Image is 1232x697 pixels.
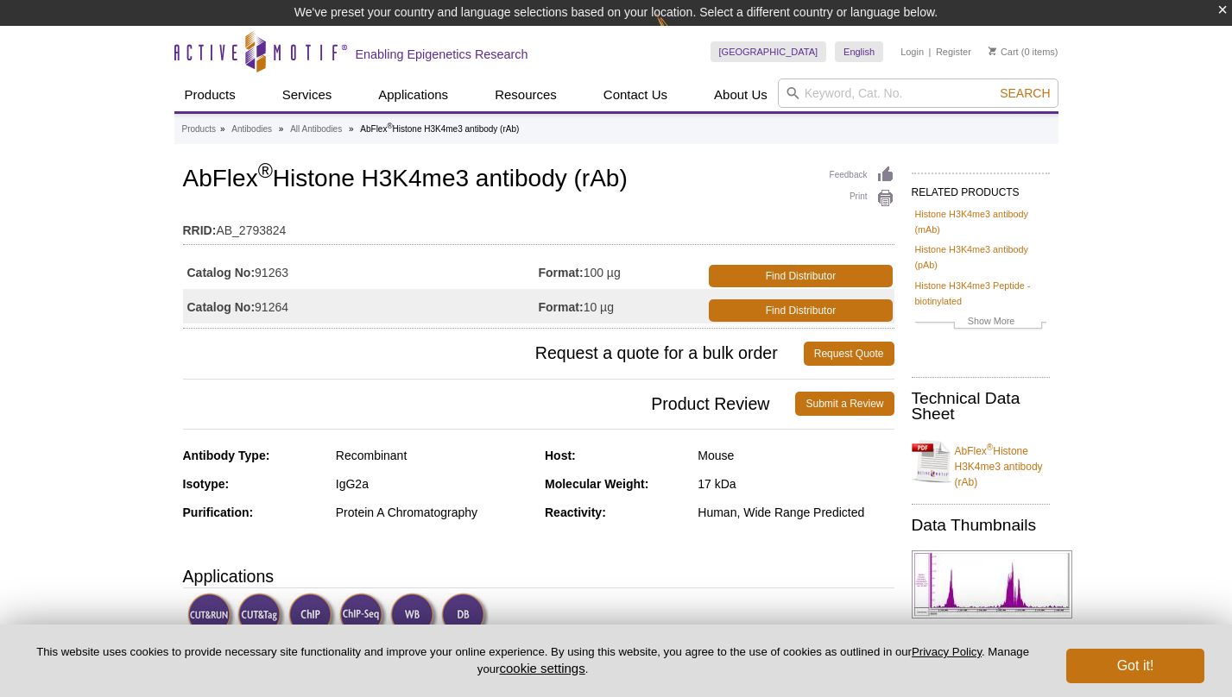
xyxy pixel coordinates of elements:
[709,299,892,322] a: Find Distributor
[795,392,894,416] a: Submit a Review
[539,289,706,323] td: 10 µg
[183,223,217,238] strong: RRID:
[336,448,532,463] div: Recombinant
[336,476,532,492] div: IgG2a
[539,299,584,315] strong: Format:
[339,593,387,640] img: ChIP-Seq Validated
[900,46,924,58] a: Login
[915,242,1046,273] a: Histone H3K4me3 antibody (pAb)
[804,342,894,366] a: Request Quote
[187,593,235,640] img: CUT&RUN Validated
[704,78,778,111] a: About Us
[187,299,256,315] strong: Catalog No:
[28,644,1038,677] p: This website uses cookies to provide necessary site functionality and improve your online experie...
[484,78,567,111] a: Resources
[545,505,606,519] strong: Reactivity:
[336,505,532,520] div: Protein A Chromatography
[915,313,1046,333] a: Show More
[593,78,678,111] a: Contact Us
[987,443,993,452] sup: ®
[441,593,489,640] img: Dot Blot Validated
[183,212,894,240] td: AB_2793824
[835,41,883,62] a: English
[183,563,894,589] h3: Applications
[499,661,584,675] button: cookie settings
[279,124,284,134] li: »
[356,47,528,62] h2: Enabling Epigenetics Research
[912,173,1050,204] h2: RELATED PRODUCTS
[290,122,342,137] a: All Antibodies
[390,593,438,640] img: Western Blot Validated
[778,78,1058,108] input: Keyword, Cat. No.
[237,593,285,640] img: CUT&Tag Validated
[545,477,648,491] strong: Molecular Weight:
[709,265,892,287] a: Find Distributor
[174,78,246,111] a: Products
[258,160,273,182] sup: ®
[830,189,894,208] a: Print
[929,41,932,62] li: |
[711,41,827,62] a: [GEOGRAPHIC_DATA]
[698,476,894,492] div: 17 kDa
[231,122,272,137] a: Antibodies
[936,46,971,58] a: Register
[187,265,256,280] strong: Catalog No:
[545,449,576,462] strong: Host:
[989,47,996,55] img: Your Cart
[183,166,894,195] h1: AbFlex Histone H3K4me3 antibody (rAb)
[387,122,392,130] sup: ®
[272,78,343,111] a: Services
[183,254,539,289] td: 91263
[915,278,1046,309] a: Histone H3K4me3 Peptide - biotinylated
[539,265,584,280] strong: Format:
[183,342,804,366] span: Request a quote for a bulk order
[539,254,706,289] td: 100 µg
[220,124,225,134] li: »
[183,392,796,416] span: Product Review
[995,85,1055,101] button: Search
[698,448,894,463] div: Mouse
[912,550,1072,619] img: AbFlex<sup>®</sup> Histone H3K4me3 antibody (rAb) tested by ChIP-Seq.
[368,78,458,111] a: Applications
[183,477,230,491] strong: Isotype:
[183,505,254,519] strong: Purification:
[360,124,519,134] li: AbFlex Histone H3K4me3 antibody (rAb)
[989,46,1019,58] a: Cart
[349,124,354,134] li: »
[912,433,1050,490] a: AbFlex®Histone H3K4me3 antibody (rAb)
[830,166,894,185] a: Feedback
[698,505,894,520] div: Human, Wide Range Predicted
[183,289,539,323] td: 91264
[912,645,982,658] a: Privacy Policy
[912,518,1050,533] h2: Data Thumbnails
[288,593,336,640] img: ChIP Validated
[182,122,216,137] a: Products
[989,41,1058,62] li: (0 items)
[915,206,1046,237] a: Histone H3K4me3 antibody (mAb)
[1066,649,1204,683] button: Got it!
[656,13,702,53] img: Change Here
[1000,86,1050,100] span: Search
[183,449,270,462] strong: Antibody Type:
[912,391,1050,422] h2: Technical Data Sheet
